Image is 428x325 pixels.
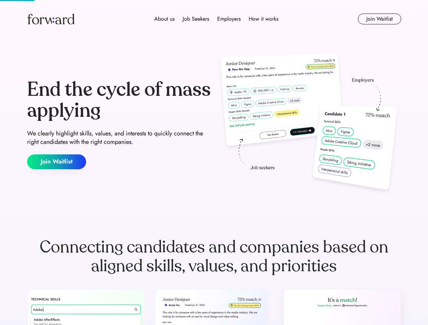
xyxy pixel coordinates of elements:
div: About us [154,15,175,23]
div: We clearly highlight skills, values, and interests to quickly connect the right candidates with t... [27,129,211,146]
button: Join Waitlist [358,14,401,24]
button: Join Waitlist [27,154,86,169]
div: How it works [249,15,278,23]
img: Forward logo [27,14,75,24]
div: End the cycle of mass applying [27,79,211,121]
div: Connecting candidates and companies based on aligned skills, values, and priorities [27,238,401,276]
img: hero-image.png [217,51,401,197]
div: Employers [217,15,241,23]
div: Job Seekers [183,15,209,23]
